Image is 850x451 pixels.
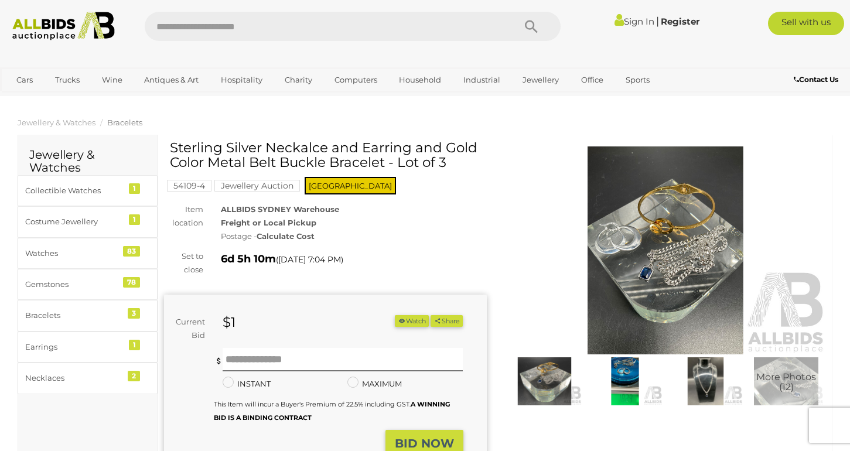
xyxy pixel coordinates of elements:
strong: $1 [223,314,235,330]
a: Watches 83 [18,238,158,269]
img: Sterling Silver Neckalce and Earring and Gold Color Metal Belt Buckle Bracelet - Lot of 3 [588,357,663,405]
small: This Item will incur a Buyer's Premium of 22.5% including GST. [214,400,450,422]
a: Sign In [615,16,654,27]
button: Watch [395,315,429,327]
b: Contact Us [794,75,838,84]
div: Current Bid [164,315,214,343]
a: Gemstones 78 [18,269,158,300]
strong: BID NOW [395,436,454,450]
div: Costume Jewellery [25,215,122,228]
a: Collectible Watches 1 [18,175,158,206]
div: 1 [129,183,140,194]
div: 3 [128,308,140,319]
a: Office [574,70,611,90]
h1: Sterling Silver Neckalce and Earring and Gold Color Metal Belt Buckle Bracelet - Lot of 3 [170,141,484,170]
img: Sterling Silver Neckalce and Earring and Gold Color Metal Belt Buckle Bracelet - Lot of 3 [507,357,582,405]
div: Necklaces [25,371,122,385]
div: Earrings [25,340,122,354]
div: Bracelets [25,309,122,322]
div: Watches [25,247,122,260]
span: [DATE] 7:04 PM [278,254,341,265]
a: Jewellery [515,70,566,90]
div: 1 [129,340,140,350]
a: Industrial [456,70,508,90]
span: [GEOGRAPHIC_DATA] [305,177,396,194]
a: Computers [327,70,385,90]
a: Earrings 1 [18,332,158,363]
img: Sterling Silver Neckalce and Earring and Gold Color Metal Belt Buckle Bracelet - Lot of 3 [668,357,743,405]
img: Allbids.com.au [6,12,121,40]
button: Search [502,12,561,41]
a: 54109-4 [167,181,211,190]
a: Hospitality [213,70,270,90]
div: Set to close [155,250,212,277]
a: Sports [618,70,657,90]
h2: Jewellery & Watches [29,148,146,174]
div: 83 [123,246,140,257]
strong: 6d 5h 10m [221,252,276,265]
img: Sterling Silver Neckalce and Earring and Gold Color Metal Belt Buckle Bracelet - Lot of 3 [749,357,824,405]
div: 1 [129,214,140,225]
span: | [656,15,659,28]
img: Sterling Silver Neckalce and Earring and Gold Color Metal Belt Buckle Bracelet - Lot of 3 [504,146,827,354]
div: Item location [155,203,212,230]
a: Bracelets 3 [18,300,158,331]
button: Share [431,315,463,327]
div: Gemstones [25,278,122,291]
label: INSTANT [223,377,271,391]
a: Antiques & Art [136,70,206,90]
a: Cars [9,70,40,90]
a: Bracelets [107,118,142,127]
div: 2 [128,371,140,381]
a: Sell with us [768,12,844,35]
a: Costume Jewellery 1 [18,206,158,237]
a: More Photos(12) [749,357,824,405]
a: Trucks [47,70,87,90]
a: Jewellery & Watches [18,118,95,127]
span: More Photos (12) [756,372,816,392]
a: Household [391,70,449,90]
a: [GEOGRAPHIC_DATA] [9,90,107,109]
div: 78 [123,277,140,288]
strong: Calculate Cost [257,231,315,241]
div: Collectible Watches [25,184,122,197]
a: Necklaces 2 [18,363,158,394]
mark: 54109-4 [167,180,211,192]
a: Register [661,16,699,27]
a: Charity [277,70,320,90]
mark: Jewellery Auction [214,180,300,192]
strong: Freight or Local Pickup [221,218,316,227]
a: Wine [94,70,130,90]
a: Jewellery Auction [214,181,300,190]
strong: ALLBIDS SYDNEY Warehouse [221,204,339,214]
label: MAXIMUM [347,377,402,391]
a: Contact Us [794,73,841,86]
div: Postage - [221,230,487,243]
span: ( ) [276,255,343,264]
li: Watch this item [395,315,429,327]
